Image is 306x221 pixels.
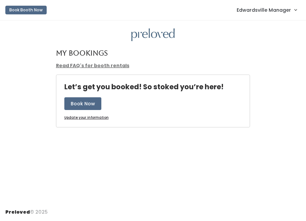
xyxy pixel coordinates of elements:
img: preloved logo [131,28,175,41]
h4: My Bookings [56,49,108,57]
button: Book Now [64,97,101,110]
a: Read FAQ's for booth rentals [56,62,129,69]
a: Update your information [64,115,109,120]
h4: Let’s get you booked! So stoked you’re here! [64,83,224,91]
span: Edwardsville Manager [237,6,291,14]
span: Preloved [5,209,30,215]
a: Book Booth Now [5,3,47,17]
a: Edwardsville Manager [230,3,303,17]
button: Book Booth Now [5,6,47,14]
div: © 2025 [5,203,48,216]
